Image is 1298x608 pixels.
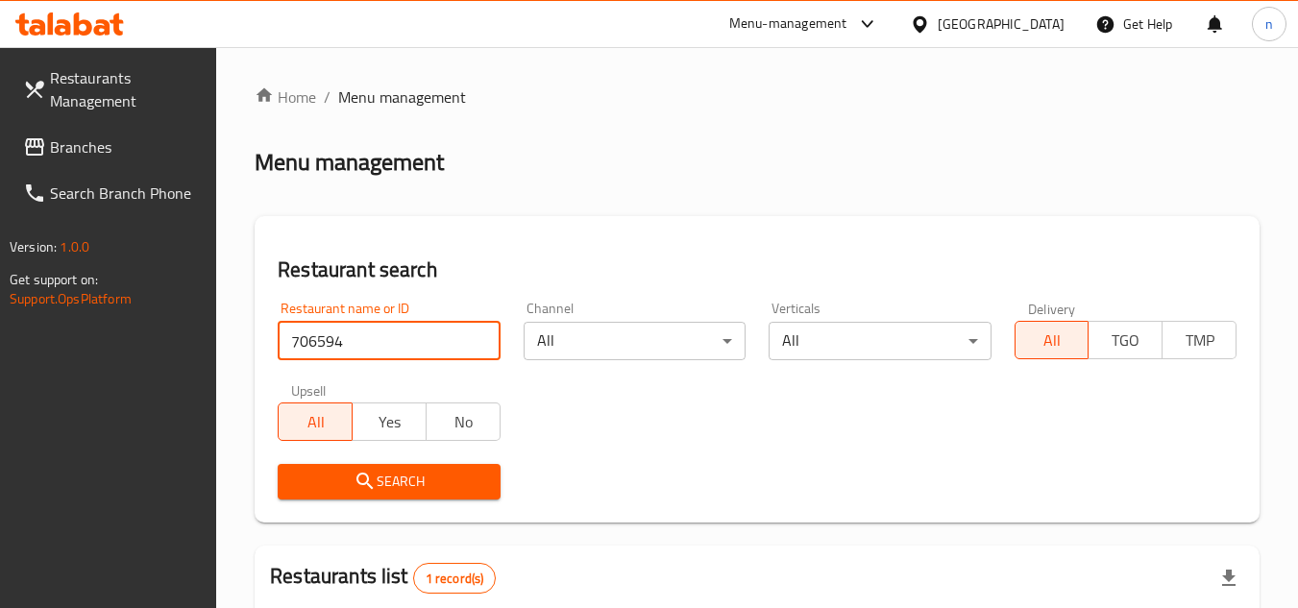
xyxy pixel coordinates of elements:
[278,464,500,499] button: Search
[50,135,202,158] span: Branches
[338,85,466,109] span: Menu management
[1162,321,1237,359] button: TMP
[50,182,202,205] span: Search Branch Phone
[278,402,353,441] button: All
[270,562,496,594] h2: Restaurants list
[1015,321,1090,359] button: All
[352,402,427,441] button: Yes
[1170,327,1229,354] span: TMP
[524,322,746,360] div: All
[414,570,496,588] span: 1 record(s)
[8,170,217,216] a: Search Branch Phone
[50,66,202,112] span: Restaurants Management
[278,255,1237,284] h2: Restaurant search
[426,402,501,441] button: No
[938,13,1065,35] div: [GEOGRAPHIC_DATA]
[8,55,217,124] a: Restaurants Management
[729,12,847,36] div: Menu-management
[8,124,217,170] a: Branches
[293,470,484,494] span: Search
[10,234,57,259] span: Version:
[324,85,331,109] li: /
[1023,327,1082,354] span: All
[413,563,497,594] div: Total records count
[1088,321,1163,359] button: TGO
[255,85,316,109] a: Home
[255,147,444,178] h2: Menu management
[1206,555,1252,601] div: Export file
[10,286,132,311] a: Support.OpsPlatform
[255,85,1260,109] nav: breadcrumb
[1028,302,1076,315] label: Delivery
[10,267,98,292] span: Get support on:
[1096,327,1155,354] span: TGO
[60,234,89,259] span: 1.0.0
[360,408,419,436] span: Yes
[278,322,500,360] input: Search for restaurant name or ID..
[1265,13,1273,35] span: n
[769,322,991,360] div: All
[434,408,493,436] span: No
[286,408,345,436] span: All
[291,383,327,397] label: Upsell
